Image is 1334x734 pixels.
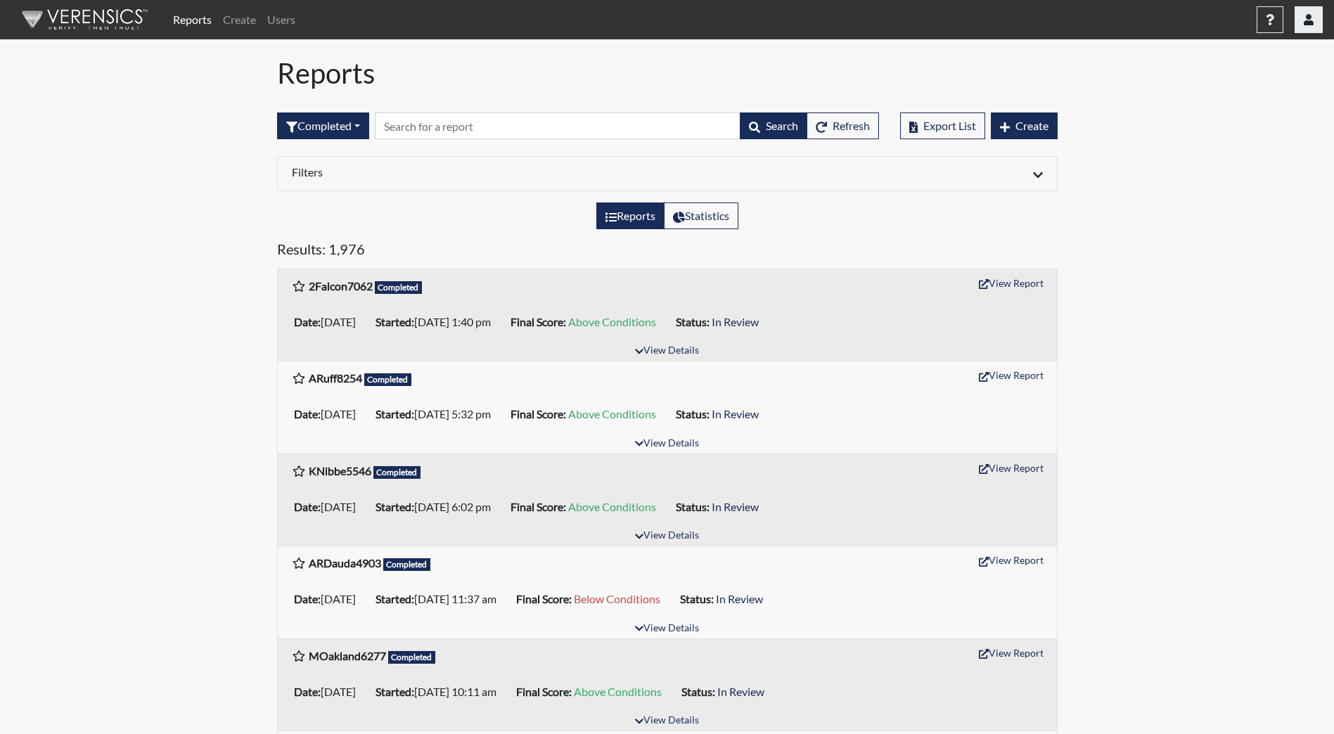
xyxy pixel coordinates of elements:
span: Search [766,119,798,132]
b: Status: [676,315,710,328]
b: Started: [376,500,414,513]
span: Completed [383,558,431,571]
li: [DATE] 5:32 pm [370,403,505,425]
li: [DATE] [288,496,370,518]
span: Above Conditions [568,500,656,513]
b: Final Score: [511,315,566,328]
button: Refresh [807,112,879,139]
li: [DATE] 10:11 am [370,681,511,703]
b: Final Score: [516,685,572,698]
span: Create [1015,119,1048,132]
b: ARuff8254 [309,371,362,385]
b: Date: [294,592,321,605]
b: Status: [676,500,710,513]
button: View Details [629,619,705,638]
span: Export List [923,119,976,132]
a: Users [262,6,301,34]
b: Date: [294,407,321,420]
span: In Review [717,685,764,698]
span: Above Conditions [568,407,656,420]
b: Started: [376,592,414,605]
button: View Report [973,364,1050,386]
span: Refresh [833,119,870,132]
h1: Reports [277,56,1058,90]
b: Date: [294,315,321,328]
button: View Report [973,549,1050,571]
button: Search [740,112,807,139]
button: View Details [629,434,705,453]
li: [DATE] [288,588,370,610]
li: [DATE] [288,311,370,333]
h5: Results: 1,976 [277,240,1058,263]
h6: Filters [292,165,657,179]
b: Started: [376,685,414,698]
b: Final Score: [511,500,566,513]
button: View Details [629,342,705,361]
b: Started: [376,315,414,328]
span: In Review [712,407,759,420]
a: Reports [167,6,217,34]
b: Status: [681,685,715,698]
b: Started: [376,407,414,420]
span: In Review [712,315,759,328]
li: [DATE] 11:37 am [370,588,511,610]
div: Filter by interview status [277,112,369,139]
button: View Details [629,527,705,546]
b: Date: [294,500,321,513]
b: ARDauda4903 [309,556,381,569]
span: Completed [388,651,436,664]
span: Completed [364,373,412,386]
span: Completed [375,281,423,294]
div: Click to expand/collapse filters [281,165,1053,182]
input: Search by Registration ID, Interview Number, or Investigation Name. [375,112,740,139]
b: Final Score: [511,407,566,420]
b: Status: [680,592,714,605]
button: View Report [973,642,1050,664]
b: KNibbe5546 [309,464,371,477]
span: Completed [373,466,421,479]
button: View Report [973,272,1050,294]
b: Date: [294,685,321,698]
li: [DATE] [288,681,370,703]
span: Above Conditions [568,315,656,328]
a: Create [217,6,262,34]
button: Create [991,112,1058,139]
b: 2Falcon7062 [309,279,373,292]
li: [DATE] [288,403,370,425]
span: Above Conditions [574,685,662,698]
li: [DATE] 1:40 pm [370,311,505,333]
button: View Report [973,457,1050,479]
label: View the list of reports [596,202,665,229]
b: MOakland6277 [309,649,386,662]
label: View statistics about completed interviews [664,202,738,229]
span: Below Conditions [574,592,660,605]
button: Completed [277,112,369,139]
b: Status: [676,407,710,420]
button: Export List [900,112,985,139]
button: View Details [629,712,705,730]
span: In Review [712,500,759,513]
li: [DATE] 6:02 pm [370,496,505,518]
span: In Review [716,592,763,605]
b: Final Score: [516,592,572,605]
